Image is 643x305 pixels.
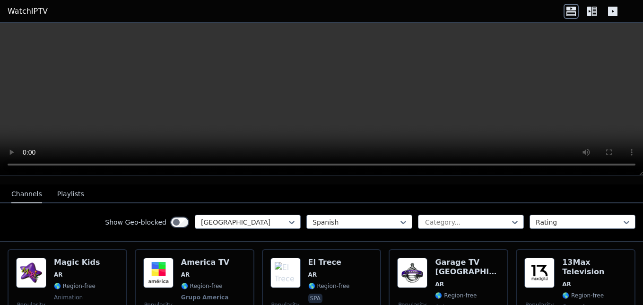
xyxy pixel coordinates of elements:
p: spa [308,294,322,303]
img: Magic Kids [16,258,46,288]
h6: Garage TV [GEOGRAPHIC_DATA] [435,258,500,277]
span: 🌎 Region-free [435,292,477,299]
span: AR [181,271,190,279]
span: 🌎 Region-free [562,292,604,299]
button: Channels [11,185,42,203]
button: Playlists [57,185,84,203]
span: 🌎 Region-free [181,282,223,290]
span: AR [435,280,444,288]
a: WatchIPTV [8,6,48,17]
h6: Magic Kids [54,258,100,267]
h6: El Trece [308,258,350,267]
label: Show Geo-blocked [105,218,166,227]
h6: America TV [181,258,231,267]
img: America TV [143,258,174,288]
span: AR [308,271,317,279]
span: Grupo America [181,294,229,301]
span: 🌎 Region-free [308,282,350,290]
h6: 13Max Television [562,258,627,277]
img: El Trece [270,258,301,288]
span: animation [54,294,83,301]
img: 13Max Television [524,258,555,288]
img: Garage TV Latin America [397,258,427,288]
span: AR [562,280,571,288]
span: 🌎 Region-free [54,282,96,290]
span: AR [54,271,63,279]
